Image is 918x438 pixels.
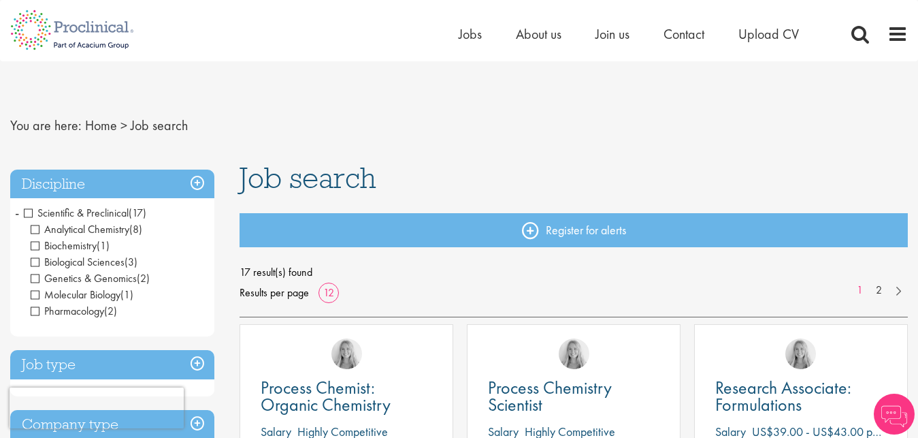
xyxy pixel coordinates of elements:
[785,339,816,369] img: Shannon Briggs
[137,271,150,285] span: (2)
[31,222,142,236] span: Analytical Chemistry
[10,116,82,134] span: You are here:
[331,339,362,369] img: Shannon Briggs
[31,304,117,318] span: Pharmacology
[240,262,908,283] span: 17 result(s) found
[318,285,339,300] a: 12
[10,170,214,199] h3: Discipline
[663,25,704,43] a: Contact
[715,376,851,416] span: Research Associate: Formulations
[129,206,146,220] span: (17)
[240,159,376,196] span: Job search
[240,213,908,247] a: Register for alerts
[15,202,19,223] span: -
[240,283,309,303] span: Results per page
[31,304,104,318] span: Pharmacology
[104,304,117,318] span: (2)
[31,255,137,269] span: Biological Sciences
[31,271,137,285] span: Genetics & Genomics
[31,238,110,253] span: Biochemistry
[31,238,97,253] span: Biochemistry
[850,283,870,298] a: 1
[488,376,612,416] span: Process Chemistry Scientist
[261,376,391,416] span: Process Chemist: Organic Chemistry
[738,25,799,43] a: Upload CV
[10,388,184,428] iframe: reCAPTCHA
[120,287,133,302] span: (1)
[516,25,561,43] a: About us
[31,255,125,269] span: Biological Sciences
[10,350,214,379] h3: Job type
[559,339,589,369] img: Shannon Briggs
[31,287,120,302] span: Molecular Biology
[131,116,188,134] span: Job search
[31,222,129,236] span: Analytical Chemistry
[31,271,150,285] span: Genetics & Genomics
[120,116,127,134] span: >
[261,379,432,413] a: Process Chemist: Organic Chemistry
[869,283,889,298] a: 2
[715,379,887,413] a: Research Associate: Formulations
[595,25,629,43] a: Join us
[125,255,137,269] span: (3)
[97,238,110,253] span: (1)
[459,25,482,43] a: Jobs
[31,287,133,302] span: Molecular Biology
[24,206,146,220] span: Scientific & Preclinical
[488,379,659,413] a: Process Chemistry Scientist
[24,206,129,220] span: Scientific & Preclinical
[85,116,117,134] a: breadcrumb link
[874,394,915,435] img: Chatbot
[129,222,142,236] span: (8)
